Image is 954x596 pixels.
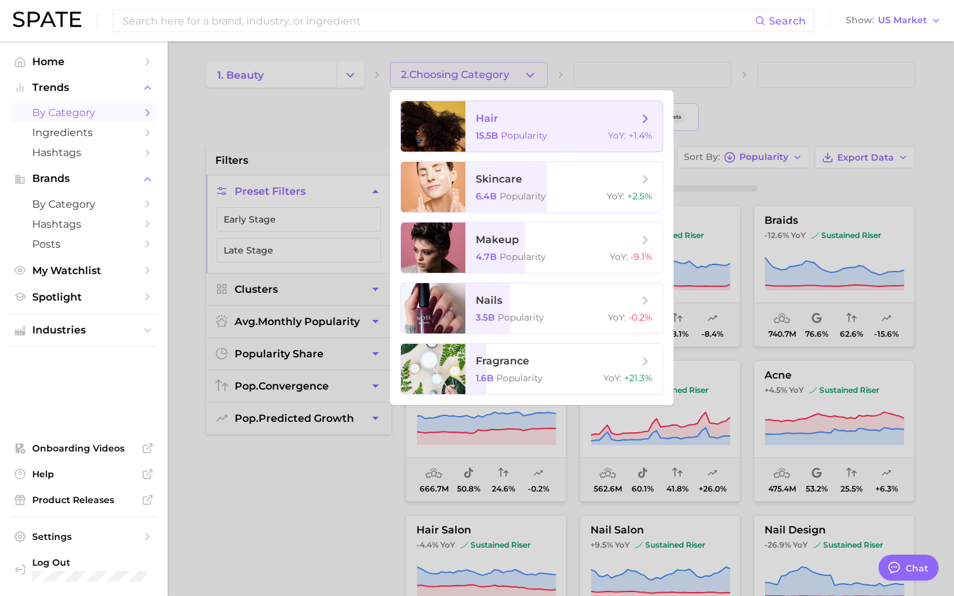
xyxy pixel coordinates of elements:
[476,312,495,323] span: 3.5b
[10,194,157,214] a: by Category
[32,55,135,68] span: Home
[32,324,135,336] span: Industries
[476,130,498,141] span: 15.5b
[10,214,157,234] a: Hashtags
[476,372,494,384] span: 1.6b
[10,143,157,163] a: Hashtags
[10,321,157,340] button: Industries
[846,17,874,24] span: Show
[476,112,498,124] span: hair
[10,287,157,307] a: Spotlight
[13,12,81,27] img: SPATE
[628,312,652,323] span: -0.2%
[608,312,626,323] span: YoY :
[32,494,135,506] span: Product Releases
[32,531,135,542] span: Settings
[10,490,157,510] a: Product Releases
[32,82,135,94] span: Trends
[10,123,157,143] a: Ingredients
[32,146,135,159] span: Hashtags
[476,251,497,263] span: 4.7b
[32,198,135,210] span: by Category
[10,553,157,586] a: Log out. Currently logged in with e-mail ellenlennon@goodkindco.com.
[628,130,652,141] span: +1.4%
[32,468,135,480] span: Help
[500,251,546,263] span: Popularity
[476,173,522,185] span: skincare
[878,17,927,24] span: US Market
[476,190,497,202] span: 6.4b
[476,294,502,306] span: nails
[121,10,755,32] input: Search here for a brand, industry, or ingredient
[500,190,546,202] span: Popularity
[498,312,544,323] span: Popularity
[842,12,944,29] button: ShowUS Market
[630,251,652,263] span: -9.1%
[32,218,135,230] span: Hashtags
[10,78,157,97] button: Trends
[624,372,652,384] span: +21.3%
[32,106,135,119] span: by Category
[32,442,135,454] span: Onboarding Videos
[627,190,652,202] span: +2.5%
[32,126,135,139] span: Ingredients
[496,372,543,384] span: Popularity
[603,372,621,384] span: YoY :
[32,264,135,277] span: My Watchlist
[32,557,171,568] span: Log Out
[501,130,547,141] span: Popularity
[32,238,135,250] span: Posts
[10,439,157,458] a: Onboarding Videos
[610,251,628,263] span: YoY :
[769,15,806,27] span: Search
[10,52,157,72] a: Home
[10,103,157,123] a: by Category
[10,464,157,484] a: Help
[608,130,626,141] span: YoY :
[10,234,157,254] a: Posts
[607,190,625,202] span: YoY :
[10,169,157,188] button: Brands
[476,233,519,246] span: makeup
[10,527,157,546] a: Settings
[390,90,674,405] ul: 2.Choosing Category
[32,173,135,184] span: Brands
[10,261,157,281] a: My Watchlist
[476,355,529,367] span: fragrance
[32,291,135,303] span: Spotlight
